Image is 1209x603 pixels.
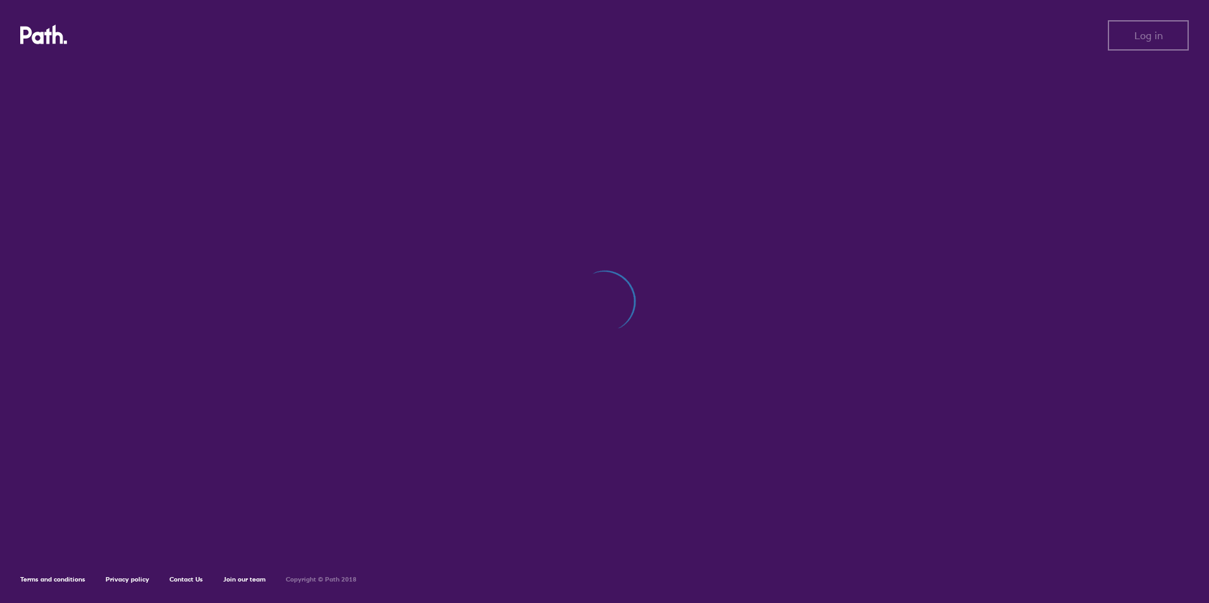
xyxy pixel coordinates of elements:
[20,575,85,583] a: Terms and conditions
[106,575,149,583] a: Privacy policy
[286,576,357,583] h6: Copyright © Path 2018
[223,575,266,583] a: Join our team
[1108,20,1189,51] button: Log in
[1134,30,1163,41] span: Log in
[169,575,203,583] a: Contact Us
